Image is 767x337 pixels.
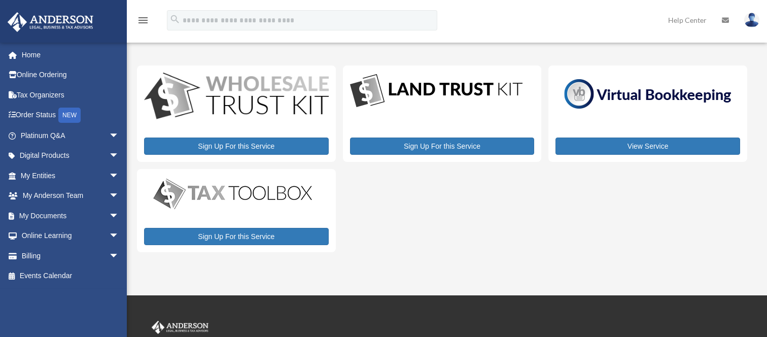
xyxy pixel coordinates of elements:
[555,138,740,155] a: View Service
[144,228,329,245] a: Sign Up For this Service
[7,45,134,65] a: Home
[109,226,129,247] span: arrow_drop_down
[7,125,134,146] a: Platinum Q&Aarrow_drop_down
[109,206,129,226] span: arrow_drop_down
[7,65,134,85] a: Online Ordering
[350,138,535,155] a: Sign Up For this Service
[7,85,134,105] a: Tax Organizers
[109,146,129,166] span: arrow_drop_down
[7,165,134,186] a: My Entitiesarrow_drop_down
[150,321,211,334] img: Anderson Advisors Platinum Portal
[7,226,134,246] a: Online Learningarrow_drop_down
[144,138,329,155] a: Sign Up For this Service
[58,108,81,123] div: NEW
[109,186,129,207] span: arrow_drop_down
[7,186,134,206] a: My Anderson Teamarrow_drop_down
[137,14,149,26] i: menu
[7,206,134,226] a: My Documentsarrow_drop_down
[7,146,129,166] a: Digital Productsarrow_drop_down
[7,266,134,286] a: Events Calendar
[109,125,129,146] span: arrow_drop_down
[744,13,759,27] img: User Pic
[109,165,129,186] span: arrow_drop_down
[137,18,149,26] a: menu
[109,246,129,266] span: arrow_drop_down
[350,73,522,110] img: LandTrust_lgo-1.jpg
[5,12,96,32] img: Anderson Advisors Platinum Portal
[7,246,134,266] a: Billingarrow_drop_down
[169,14,181,25] i: search
[144,73,329,121] img: WS-Trust-Kit-lgo-1.jpg
[144,176,322,212] img: taxtoolbox_new-1.webp
[7,105,134,126] a: Order StatusNEW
